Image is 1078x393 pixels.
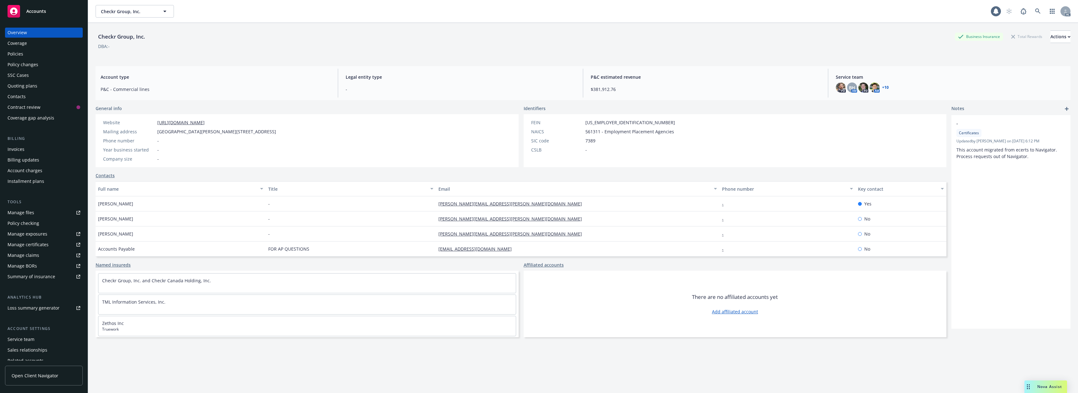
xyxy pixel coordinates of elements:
[8,113,54,123] div: Coverage gap analysis
[5,70,83,80] a: SSC Cases
[8,334,34,344] div: Service team
[8,303,60,313] div: Loss summary generator
[5,199,83,205] div: Tools
[8,38,27,48] div: Coverage
[858,82,868,93] img: photo
[5,81,83,91] a: Quoting plans
[8,70,29,80] div: SSC Cases
[5,261,83,271] a: Manage BORs
[722,216,729,222] a: -
[101,86,330,93] span: P&C - Commercial lines
[5,326,83,332] div: Account settings
[268,246,309,252] span: FOR AP QUESTIONS
[101,74,330,80] span: Account type
[98,43,110,50] div: DBA: -
[5,272,83,282] a: Summary of insurance
[858,186,937,192] div: Key contact
[8,272,55,282] div: Summary of insurance
[5,49,83,59] a: Policies
[5,294,83,300] div: Analytics hub
[98,200,133,207] span: [PERSON_NAME]
[157,128,276,135] span: [GEOGRAPHIC_DATA][PERSON_NAME][STREET_ADDRESS]
[951,105,964,113] span: Notes
[531,128,583,135] div: NAICS
[722,231,729,237] a: -
[8,28,27,38] div: Overview
[436,181,720,196] button: Email
[720,181,856,196] button: Phone number
[98,186,256,192] div: Full name
[856,181,946,196] button: Key contact
[1046,5,1059,18] a: Switch app
[8,345,47,355] div: Sales relationships
[956,147,1058,159] span: This account migrated from ecerts to Navigator. Process requests out of Navigator.
[1024,380,1032,393] div: Drag to move
[5,60,83,70] a: Policy changes
[438,231,587,237] a: [PERSON_NAME][EMAIL_ADDRESS][PERSON_NAME][DOMAIN_NAME]
[8,229,47,239] div: Manage exposures
[722,201,729,207] a: -
[8,144,24,154] div: Invoices
[103,137,155,144] div: Phone number
[524,105,546,112] span: Identifiers
[864,215,870,222] span: No
[5,144,83,154] a: Invoices
[864,246,870,252] span: No
[531,137,583,144] div: SIC code
[8,250,39,260] div: Manage claims
[102,299,165,305] a: TML Information Services, Inc.
[96,262,131,268] a: Named insureds
[102,327,512,332] span: Truework
[8,176,44,186] div: Installment plans
[5,218,83,228] a: Policy checking
[5,155,83,165] a: Billing updates
[102,320,124,326] a: Zethos Inc
[438,246,517,252] a: [EMAIL_ADDRESS][DOMAIN_NAME]
[956,138,1065,144] span: Updated by [PERSON_NAME] on [DATE] 6:12 PM
[102,278,211,284] a: Checkr Group, Inc. and Checkr Canada Holding, Inc.
[96,172,115,179] a: Contacts
[26,9,46,14] span: Accounts
[8,102,40,112] div: Contract review
[5,250,83,260] a: Manage claims
[951,115,1070,165] div: -CertificatesUpdatedby [PERSON_NAME] on [DATE] 6:12 PMThis account migrated from ecerts to Naviga...
[591,74,820,80] span: P&C estimated revenue
[1024,380,1067,393] button: Nova Assist
[591,86,820,93] span: $381,912.76
[531,119,583,126] div: FEIN
[5,229,83,239] a: Manage exposures
[268,200,270,207] span: -
[438,186,710,192] div: Email
[5,303,83,313] a: Loss summary generator
[585,137,595,144] span: 7389
[955,33,1003,40] div: Business Insurance
[8,166,42,176] div: Account charges
[438,216,587,222] a: [PERSON_NAME][EMAIL_ADDRESS][PERSON_NAME][DOMAIN_NAME]
[5,3,83,20] a: Accounts
[1050,30,1070,43] button: Actions
[692,293,778,301] span: There are no affiliated accounts yet
[157,137,159,144] span: -
[870,82,880,93] img: photo
[96,105,122,112] span: General info
[346,86,575,93] span: -
[12,372,58,379] span: Open Client Navigator
[722,246,729,252] a: -
[268,231,270,237] span: -
[8,49,23,59] div: Policies
[585,128,674,135] span: 561311 - Employment Placement Agencies
[864,200,871,207] span: Yes
[268,215,270,222] span: -
[8,155,39,165] div: Billing updates
[5,166,83,176] a: Account charges
[959,130,979,136] span: Certificates
[1037,384,1062,389] span: Nova Assist
[103,119,155,126] div: Website
[585,146,587,153] span: -
[103,146,155,153] div: Year business started
[346,74,575,80] span: Legal entity type
[5,240,83,250] a: Manage certificates
[103,128,155,135] div: Mailing address
[8,356,44,366] div: Related accounts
